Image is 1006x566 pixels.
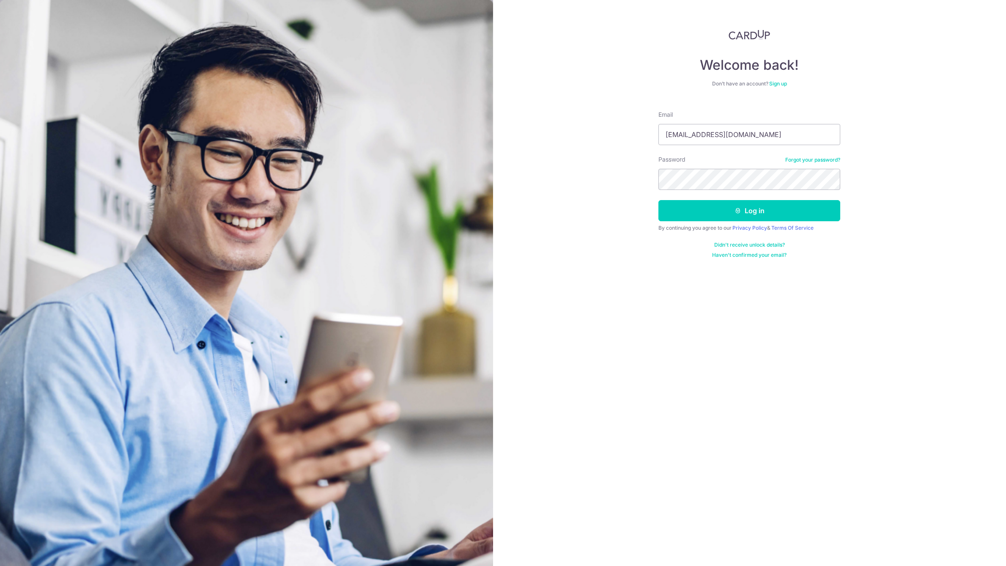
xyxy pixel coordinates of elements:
label: Password [658,155,685,164]
div: By continuing you agree to our & [658,225,840,231]
a: Haven't confirmed your email? [712,252,787,258]
a: Sign up [769,80,787,87]
label: Email [658,110,673,119]
h4: Welcome back! [658,57,840,74]
a: Privacy Policy [732,225,767,231]
input: Enter your Email [658,124,840,145]
div: Don’t have an account? [658,80,840,87]
button: Log in [658,200,840,221]
a: Terms Of Service [771,225,814,231]
a: Didn't receive unlock details? [714,242,785,248]
img: CardUp Logo [729,30,770,40]
a: Forgot your password? [785,157,840,163]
